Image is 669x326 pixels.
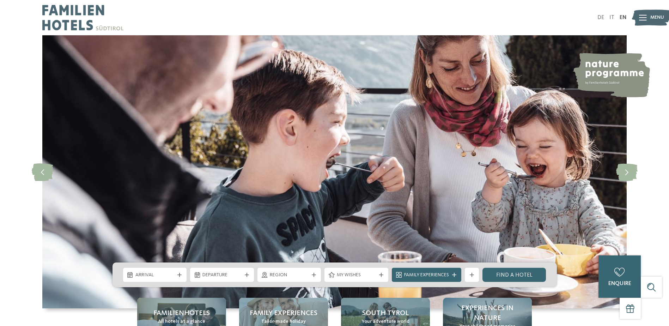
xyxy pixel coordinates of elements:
[362,318,409,325] span: Your adventure world
[404,272,449,279] span: Family Experiences
[609,15,614,20] a: IT
[337,272,376,279] span: My wishes
[153,308,210,318] span: Familienhotels
[598,255,641,298] a: enquire
[261,318,306,325] span: Tailor-made holiday
[158,318,205,325] span: All hotels at a glance
[250,308,317,318] span: Family Experiences
[572,53,650,97] img: nature programme by Familienhotels Südtirol
[270,272,309,279] span: Region
[450,303,525,323] span: Experiences in nature
[135,272,175,279] span: Arrival
[482,268,546,282] a: Find a hotel
[362,308,409,318] span: South Tyrol
[608,281,631,286] span: enquire
[620,15,627,20] a: EN
[42,35,627,308] img: Familienhotels Südtirol: The happy family places!
[202,272,242,279] span: Departure
[650,14,664,21] span: Menu
[597,15,604,20] a: DE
